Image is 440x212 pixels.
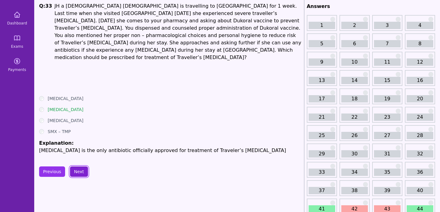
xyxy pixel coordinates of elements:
[374,150,401,158] a: 31
[407,22,433,29] a: 4
[309,187,335,194] a: 37
[11,44,23,49] span: Exams
[309,169,335,176] a: 33
[2,54,32,76] a: Payments
[48,106,83,113] label: [MEDICAL_DATA]
[39,147,302,154] p: [MEDICAL_DATA] is the only antibiotic officially approved for treatment of Traveler’s [MEDICAL_DATA]
[407,150,433,158] a: 32
[341,113,368,121] a: 22
[341,40,368,47] a: 6
[307,3,435,10] h2: Answers
[407,77,433,84] a: 16
[374,95,401,102] a: 19
[341,187,368,194] a: 38
[374,77,401,84] a: 15
[39,140,74,146] span: Explanation:
[374,113,401,121] a: 23
[7,21,27,26] span: Dashboard
[341,58,368,66] a: 10
[48,95,83,102] label: [MEDICAL_DATA]
[309,113,335,121] a: 21
[309,22,335,29] a: 1
[407,169,433,176] a: 36
[309,150,335,158] a: 29
[407,187,433,194] a: 40
[407,95,433,102] a: 20
[374,169,401,176] a: 35
[2,7,32,29] a: Dashboard
[374,22,401,29] a: 3
[309,58,335,66] a: 9
[341,132,368,139] a: 26
[407,132,433,139] a: 28
[374,132,401,139] a: 27
[341,95,368,102] a: 18
[407,58,433,66] a: 12
[407,113,433,121] a: 24
[374,40,401,47] a: 7
[309,77,335,84] a: 13
[309,132,335,139] a: 25
[309,40,335,47] a: 5
[341,22,368,29] a: 2
[39,166,65,177] button: Previous
[374,187,401,194] a: 39
[48,117,83,124] label: [MEDICAL_DATA]
[407,40,433,47] a: 8
[341,169,368,176] a: 34
[39,2,52,91] h1: Q: 33
[374,58,401,66] a: 11
[341,150,368,158] a: 30
[2,31,32,53] a: Exams
[341,77,368,84] a: 14
[48,128,71,135] label: SMX – TMP
[70,166,88,177] button: Next
[309,95,335,102] a: 17
[54,2,301,61] p: JH a [DEMOGRAPHIC_DATA] [DEMOGRAPHIC_DATA] is travelling to [GEOGRAPHIC_DATA] for 1 week. Last ti...
[8,67,26,72] span: Payments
